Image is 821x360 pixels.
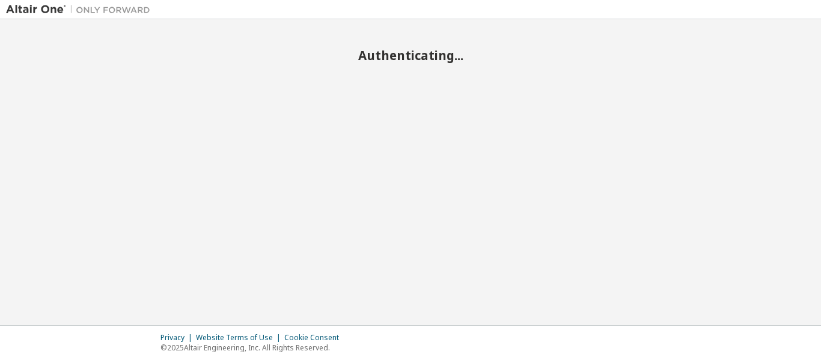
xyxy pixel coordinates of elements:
[284,333,346,343] div: Cookie Consent
[6,4,156,16] img: Altair One
[196,333,284,343] div: Website Terms of Use
[6,47,815,63] h2: Authenticating...
[160,333,196,343] div: Privacy
[160,343,346,353] p: © 2025 Altair Engineering, Inc. All Rights Reserved.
